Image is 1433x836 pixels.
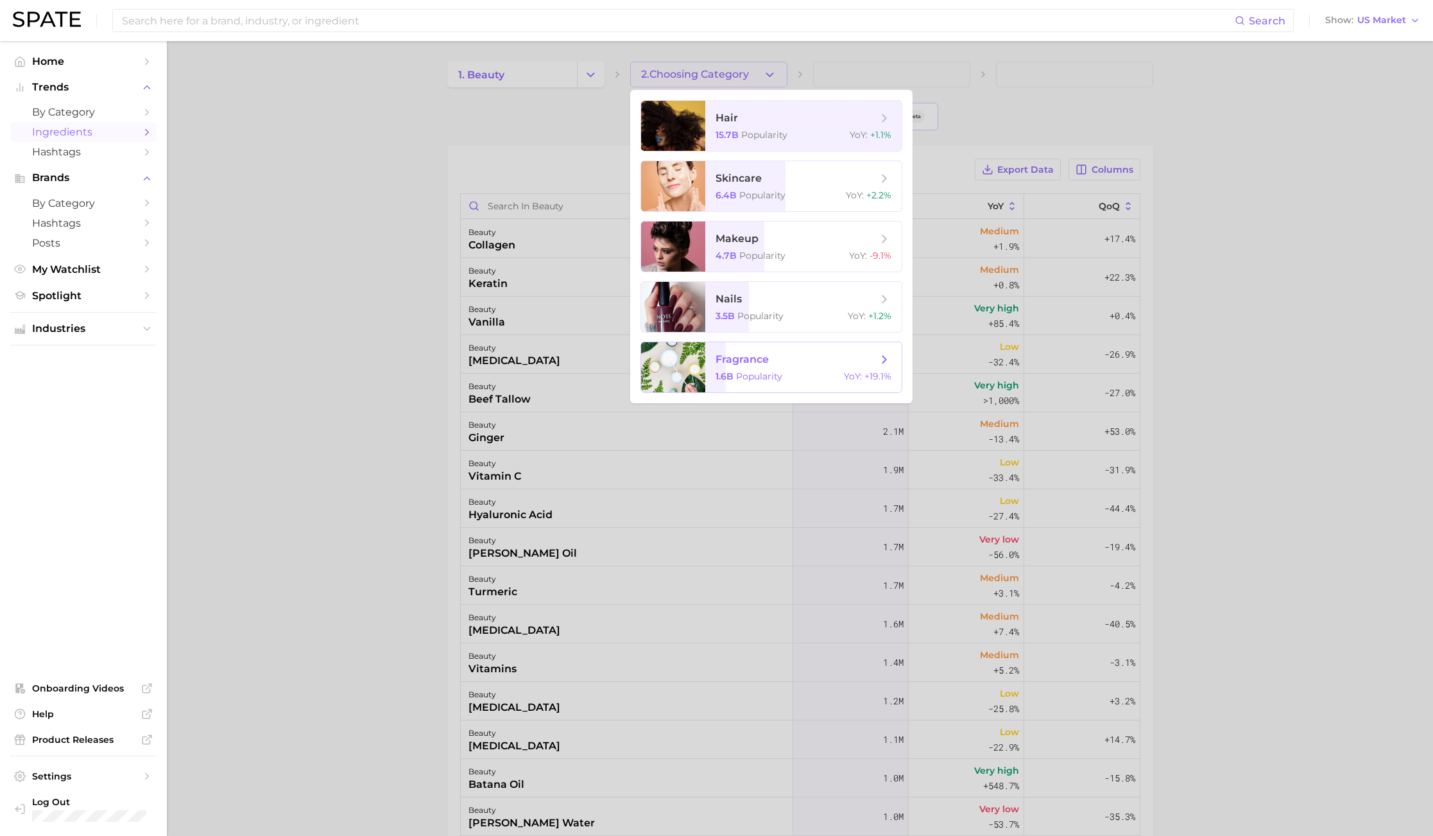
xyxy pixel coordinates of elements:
span: Show [1325,17,1353,24]
span: +1.2% [868,310,891,322]
span: YoY : [846,189,864,201]
a: Posts [10,233,157,253]
span: Brands [32,172,135,184]
a: My Watchlist [10,259,157,279]
span: Hashtags [32,146,135,158]
ul: 2.Choosing Category [630,90,913,403]
span: nails [716,293,742,305]
span: Popularity [741,129,787,141]
input: Search here for a brand, industry, or ingredient [121,10,1235,31]
span: Posts [32,237,135,249]
a: Home [10,51,157,71]
span: Ingredients [32,126,135,138]
span: +19.1% [864,370,891,382]
span: YoY : [844,370,862,382]
span: Help [32,708,135,720]
a: Help [10,704,157,724]
span: by Category [32,106,135,118]
span: Product Releases [32,734,135,745]
button: ShowUS Market [1322,12,1423,29]
span: Settings [32,771,135,782]
span: 6.4b [716,189,737,201]
span: Popularity [736,370,782,382]
span: fragrance [716,353,769,365]
span: by Category [32,197,135,209]
a: by Category [10,102,157,122]
span: Hashtags [32,217,135,229]
a: Onboarding Videos [10,679,157,698]
span: YoY : [848,310,866,322]
span: Log Out [32,796,166,808]
span: +2.2% [866,189,891,201]
span: 3.5b [716,310,735,322]
span: Popularity [737,310,784,322]
span: skincare [716,172,762,184]
span: US Market [1357,17,1406,24]
span: YoY : [850,129,868,141]
span: Trends [32,82,135,93]
a: Spotlight [10,286,157,306]
a: Settings [10,767,157,786]
a: Hashtags [10,142,157,162]
span: 4.7b [716,250,737,261]
span: My Watchlist [32,263,135,275]
span: 15.7b [716,129,739,141]
a: Log out. Currently logged in with e-mail srosen@interparfumsinc.com. [10,792,157,826]
span: -9.1% [870,250,891,261]
span: Spotlight [32,290,135,302]
a: by Category [10,193,157,213]
button: Brands [10,168,157,187]
span: Popularity [739,250,785,261]
span: 1.6b [716,370,734,382]
button: Trends [10,78,157,97]
span: Search [1249,15,1285,27]
span: Home [32,55,135,67]
span: Popularity [739,189,785,201]
a: Product Releases [10,730,157,749]
span: Industries [32,323,135,335]
img: SPATE [13,12,81,27]
span: +1.1% [870,129,891,141]
a: Ingredients [10,122,157,142]
span: makeup [716,232,759,245]
span: hair [716,112,738,124]
span: Onboarding Videos [32,683,135,694]
span: YoY : [849,250,867,261]
button: Industries [10,319,157,338]
a: Hashtags [10,213,157,233]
